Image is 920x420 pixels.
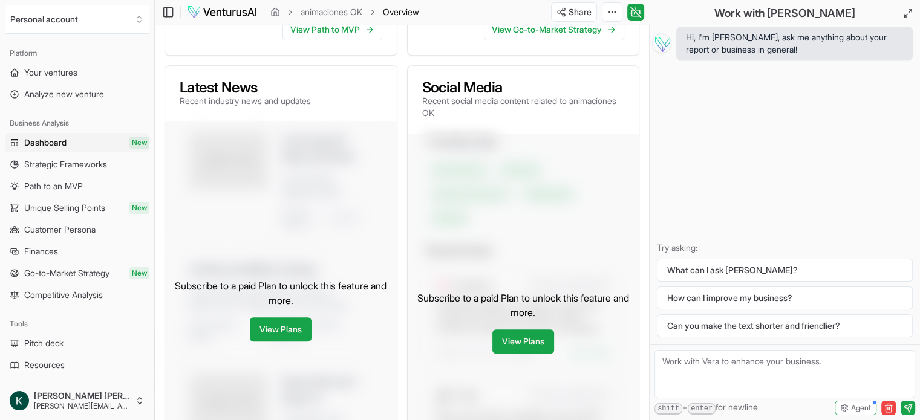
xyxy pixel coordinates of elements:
button: Share [551,2,597,22]
span: Pitch deck [24,337,64,349]
img: ACg8ocLikxVos0aXt-_CHM6-3aU_snja7wj6ywZos-aUb6vkz_Iv0Q=s96-c [10,391,29,410]
span: Resources [24,359,65,371]
a: View Plans [492,329,554,354]
p: Subscribe to a paid Plan to unlock this feature and more. [417,291,630,320]
span: Analyze new venture [24,88,104,100]
a: Analyze new venture [5,85,149,104]
a: Competitive Analysis [5,285,149,305]
span: Your ventures [24,66,77,79]
a: Customer Persona [5,220,149,239]
a: Resources [5,355,149,375]
div: Business Analysis [5,114,149,133]
a: Pitch deck [5,334,149,353]
button: How can I improve my business? [657,286,913,309]
span: Path to an MVP [24,180,83,192]
h3: Latest News [180,80,311,95]
span: New [129,202,149,214]
span: + for newline [654,401,758,415]
a: Your ventures [5,63,149,82]
button: What can I ask [PERSON_NAME]? [657,259,913,282]
a: View Path to MVP [282,19,382,40]
span: Share [569,6,592,18]
h3: Social Media [422,80,625,95]
button: Select an organization [5,5,149,34]
h2: Work with [PERSON_NAME] [714,5,855,22]
a: View Plans [250,317,312,341]
a: Strategic Frameworks [5,155,149,174]
span: [PERSON_NAME][EMAIL_ADDRESS][PERSON_NAME][DOMAIN_NAME] [34,401,130,411]
span: Hi, I'm [PERSON_NAME], ask me anything about your report or business in general! [686,31,903,56]
span: Strategic Frameworks [24,158,107,170]
a: DashboardNew [5,133,149,152]
p: Recent industry news and updates [180,95,311,107]
span: [PERSON_NAME] [PERSON_NAME] [34,390,130,401]
span: Competitive Analysis [24,289,103,301]
p: Subscribe to a paid Plan to unlock this feature and more. [175,279,387,308]
p: Try asking: [657,242,913,254]
span: Unique Selling Points [24,202,105,214]
span: New [129,137,149,149]
kbd: shift [654,403,682,415]
a: Go-to-Market StrategyNew [5,263,149,283]
div: Tools [5,314,149,334]
kbd: enter [688,403,716,415]
button: [PERSON_NAME] [PERSON_NAME][PERSON_NAME][EMAIL_ADDRESS][PERSON_NAME][DOMAIN_NAME] [5,386,149,415]
span: Agent [851,403,871,413]
div: Platform [5,44,149,63]
a: Path to an MVP [5,176,149,196]
span: Dashboard [24,137,67,149]
span: Overview [383,6,419,18]
span: Finances [24,245,58,257]
a: Finances [5,242,149,261]
a: animaciones OK [301,6,362,18]
a: View Go-to-Market Strategy [484,19,624,40]
button: Agent [835,401,876,415]
img: logo [187,5,258,19]
span: Go-to-Market Strategy [24,267,109,279]
nav: breadcrumb [270,6,419,18]
span: New [129,267,149,279]
a: Unique Selling PointsNew [5,198,149,218]
button: Can you make the text shorter and friendlier? [657,314,913,337]
img: Vera [652,34,671,53]
p: Recent social media content related to animaciones OK [422,95,625,119]
span: Customer Persona [24,224,96,236]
